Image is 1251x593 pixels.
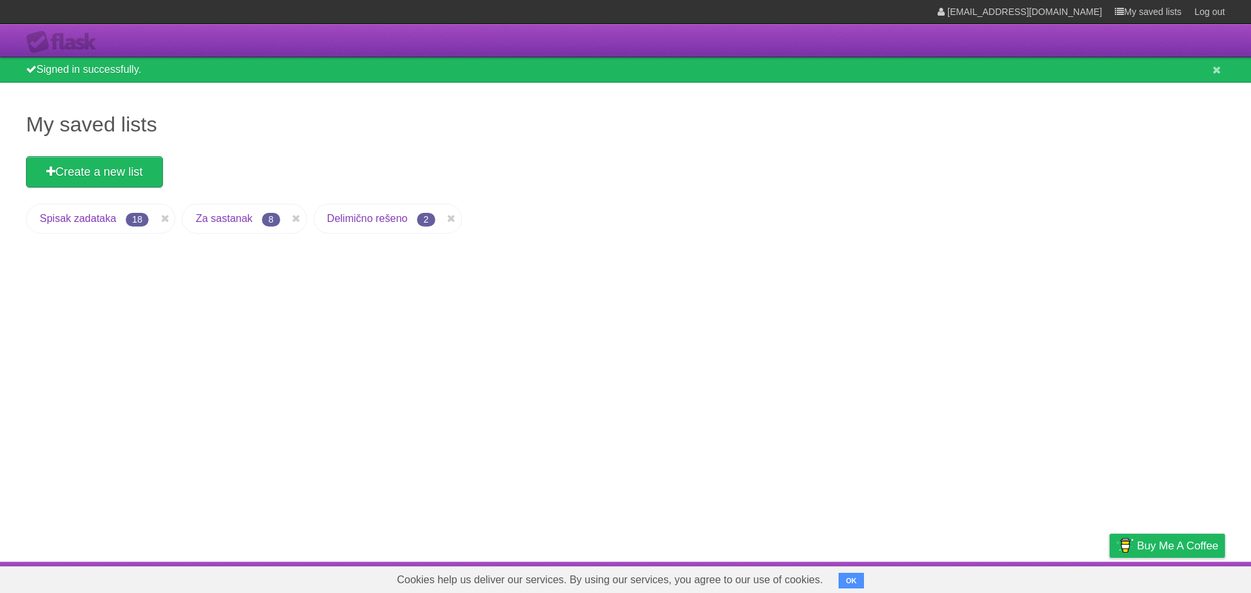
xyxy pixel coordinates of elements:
a: Suggest a feature [1143,565,1225,590]
a: Za sastanak [195,213,252,224]
span: 18 [126,213,149,227]
a: Privacy [1093,565,1127,590]
img: Buy me a coffee [1116,534,1134,557]
a: About [936,565,964,590]
a: Spisak zadataka [40,213,116,224]
button: OK [839,573,864,588]
span: 2 [417,213,435,227]
a: Developers [979,565,1032,590]
a: Buy me a coffee [1110,534,1225,558]
span: Buy me a coffee [1137,534,1218,557]
a: Terms [1048,565,1077,590]
div: Flask [26,31,104,54]
span: 8 [262,213,280,227]
h1: My saved lists [26,109,1225,140]
a: Create a new list [26,156,163,187]
a: Delimično rešeno [327,213,408,224]
span: Cookies help us deliver our services. By using our services, you agree to our use of cookies. [384,567,836,593]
